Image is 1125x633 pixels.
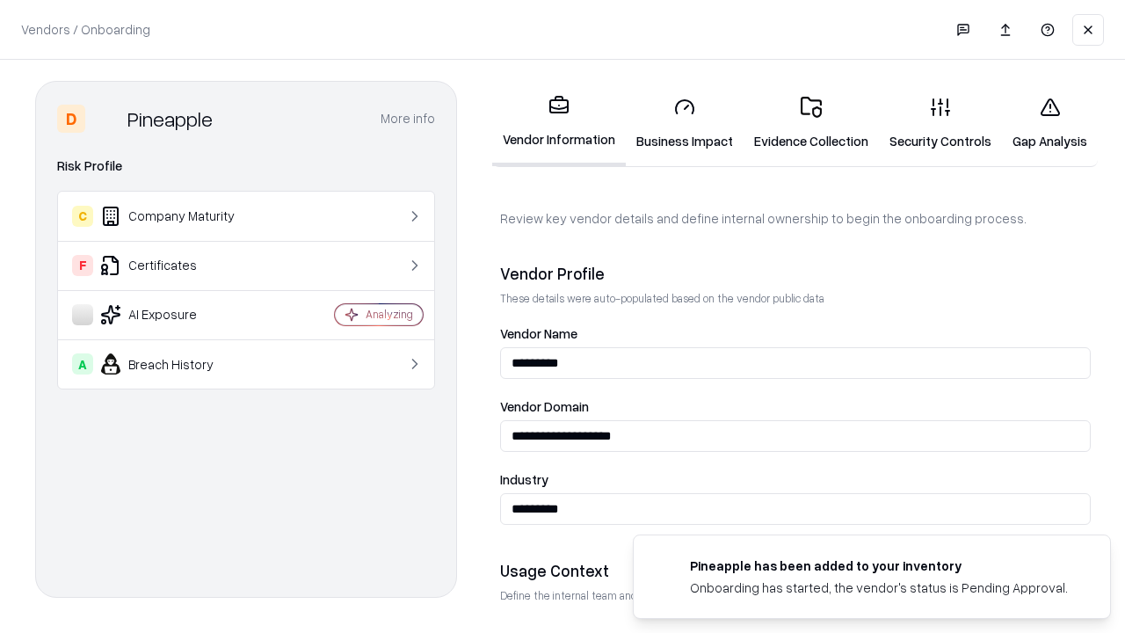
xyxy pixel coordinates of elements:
[72,206,282,227] div: Company Maturity
[21,20,150,39] p: Vendors / Onboarding
[57,105,85,133] div: D
[72,353,93,375] div: A
[500,400,1091,413] label: Vendor Domain
[744,83,879,164] a: Evidence Collection
[127,105,213,133] div: Pineapple
[1002,83,1098,164] a: Gap Analysis
[879,83,1002,164] a: Security Controls
[500,473,1091,486] label: Industry
[500,327,1091,340] label: Vendor Name
[492,81,626,166] a: Vendor Information
[690,557,1068,575] div: Pineapple has been added to your inventory
[500,263,1091,284] div: Vendor Profile
[655,557,676,578] img: pineappleenergy.com
[690,578,1068,597] div: Onboarding has started, the vendor's status is Pending Approval.
[500,209,1091,228] p: Review key vendor details and define internal ownership to begin the onboarding process.
[92,105,120,133] img: Pineapple
[500,291,1091,306] p: These details were auto-populated based on the vendor public data
[366,307,413,322] div: Analyzing
[381,103,435,135] button: More info
[72,304,282,325] div: AI Exposure
[72,255,93,276] div: F
[500,588,1091,603] p: Define the internal team and reason for using this vendor. This helps assess business relevance a...
[500,560,1091,581] div: Usage Context
[626,83,744,164] a: Business Impact
[72,255,282,276] div: Certificates
[57,156,435,177] div: Risk Profile
[72,353,282,375] div: Breach History
[72,206,93,227] div: C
